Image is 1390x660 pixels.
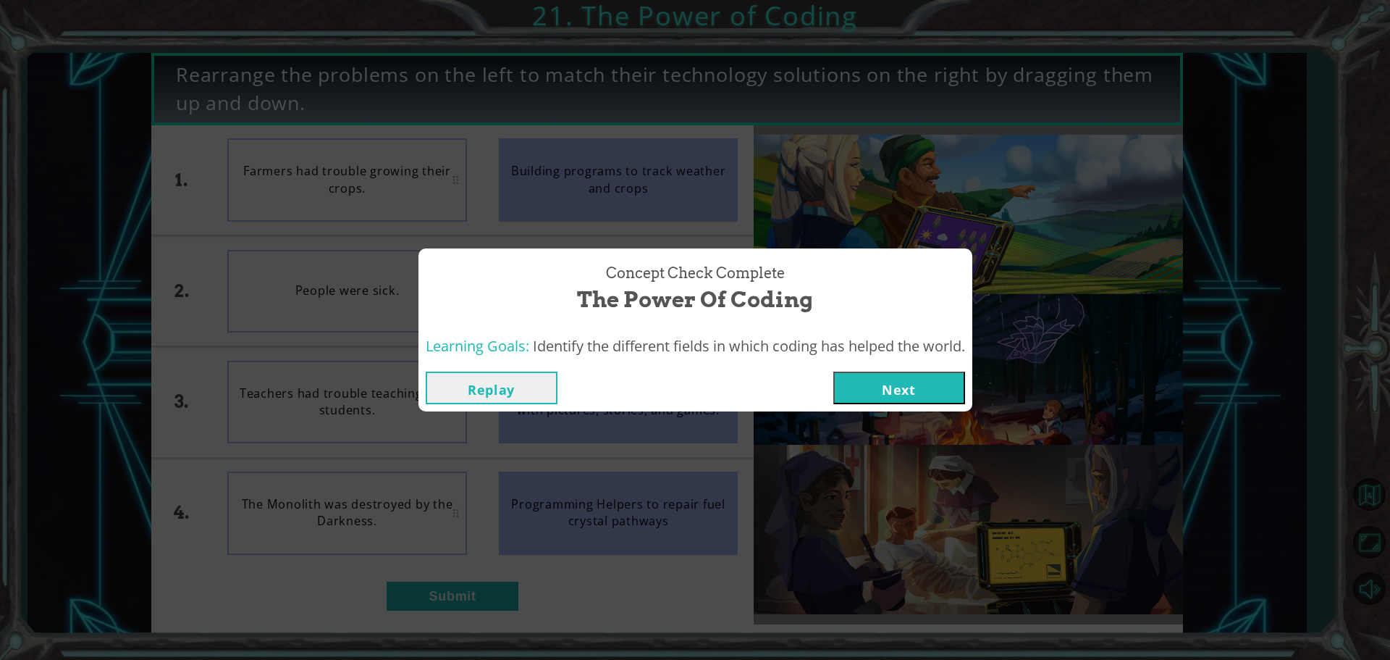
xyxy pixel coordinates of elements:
[577,284,813,315] span: The Power of Coding
[606,263,785,284] span: Concept Check Complete
[833,372,965,404] button: Next
[426,336,529,356] span: Learning Goals:
[426,372,557,404] button: Replay
[533,336,965,356] span: Identify the different fields in which coding has helped the world.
